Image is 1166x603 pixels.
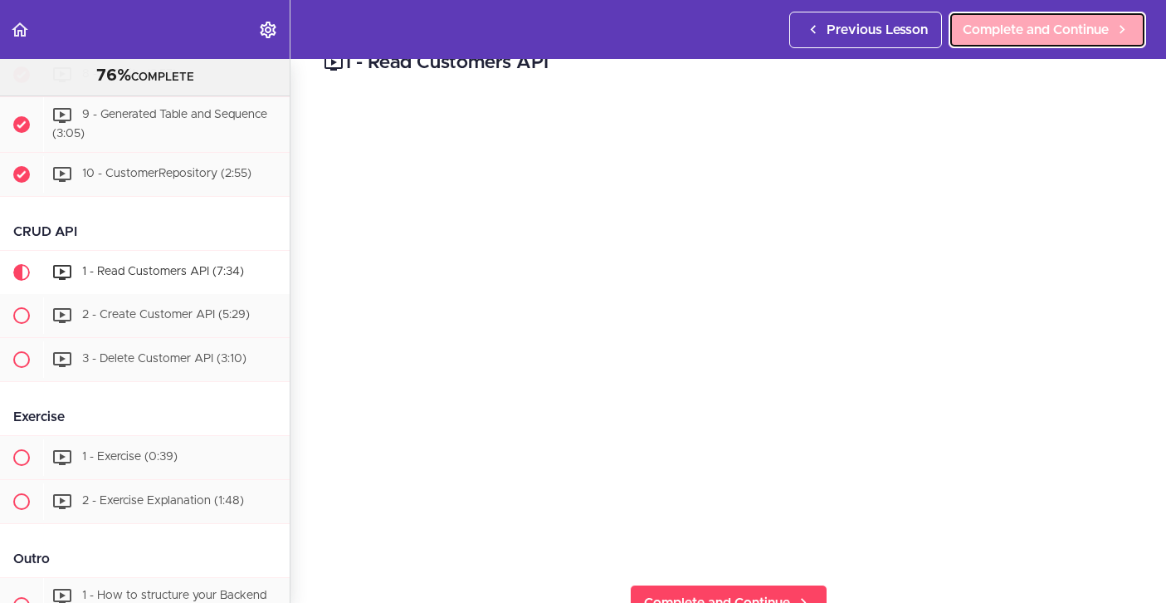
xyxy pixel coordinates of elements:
[963,20,1109,40] span: Complete and Continue
[82,495,244,507] span: 2 - Exercise Explanation (1:48)
[82,451,178,463] span: 1 - Exercise (0:39)
[258,20,278,40] svg: Settings Menu
[82,309,250,321] span: 2 - Create Customer API (5:29)
[324,49,1133,77] h2: 1 - Read Customers API
[21,66,269,87] div: COMPLETE
[324,102,1133,557] iframe: Video Player
[949,12,1146,48] a: Complete and Continue
[827,20,928,40] span: Previous Lesson
[82,266,244,277] span: 1 - Read Customers API (7:34)
[789,12,942,48] a: Previous Lesson
[52,110,267,140] span: 9 - Generated Table and Sequence (3:05)
[82,353,246,365] span: 3 - Delete Customer API (3:10)
[82,168,251,179] span: 10 - CustomerRepository (2:55)
[96,67,131,84] span: 76%
[10,20,30,40] svg: Back to course curriculum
